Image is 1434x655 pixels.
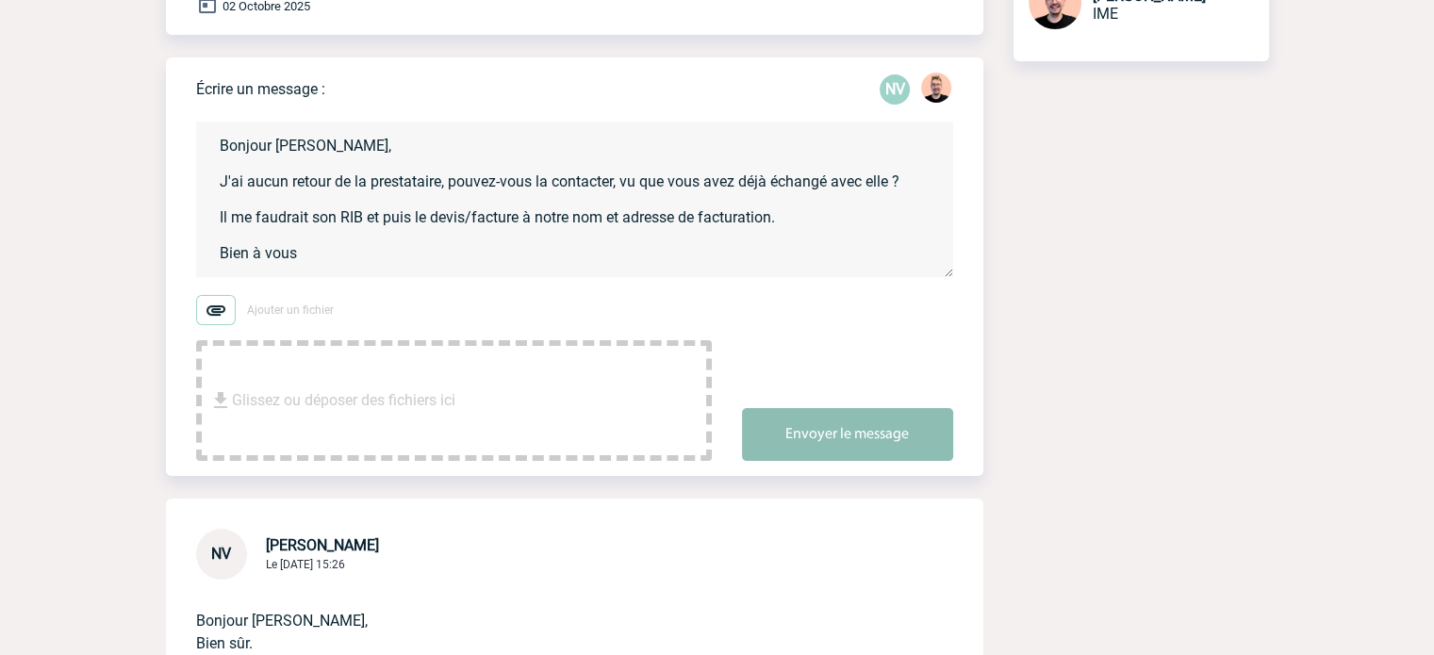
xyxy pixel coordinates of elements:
span: Ajouter un fichier [247,303,334,317]
img: 129741-1.png [921,73,951,103]
p: NV [880,74,910,105]
button: Envoyer le message [742,408,953,461]
span: [PERSON_NAME] [266,536,379,554]
span: Le [DATE] 15:26 [266,558,345,571]
p: Écrire un message : [196,80,325,98]
div: Stefan MILADINOVIC [921,73,951,106]
span: IME [1093,5,1118,23]
span: Glissez ou déposer des fichiers ici [232,353,455,448]
span: NV [211,545,231,563]
div: Noëlle VIVIEN [880,74,910,105]
img: file_download.svg [209,389,232,412]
